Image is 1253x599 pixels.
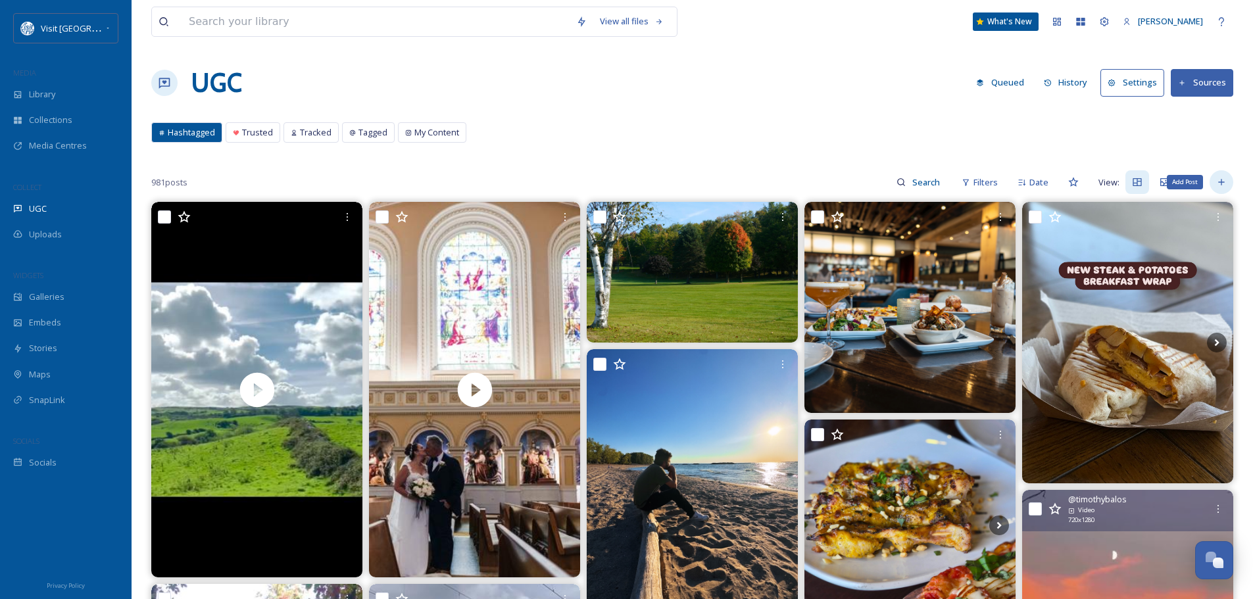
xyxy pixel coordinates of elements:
[29,139,87,152] span: Media Centres
[300,126,332,139] span: Tracked
[587,202,798,343] img: Fall is in the air — Come catch the seasons first colors on the course 🍁🍂 #moundgrovegolfcourse #...
[151,202,362,577] img: thumbnail
[29,394,65,406] span: SnapLink
[1171,69,1233,96] button: Sources
[906,169,948,195] input: Search
[191,63,242,103] a: UGC
[29,316,61,329] span: Embeds
[29,88,55,101] span: Library
[970,70,1031,95] button: Queued
[369,202,580,577] img: thumbnail
[182,7,570,36] input: Search your library
[1037,70,1101,95] a: History
[13,270,43,280] span: WIDGETS
[973,176,998,189] span: Filters
[47,577,85,592] a: Privacy Policy
[1100,69,1164,96] button: Settings
[29,456,57,469] span: Socials
[1078,506,1094,515] span: Video
[29,368,51,381] span: Maps
[1100,69,1171,96] a: Settings
[593,9,670,34] a: View all files
[1037,70,1094,95] button: History
[242,126,273,139] span: Trusted
[1068,493,1127,506] span: @ timothybalos
[41,22,143,34] span: Visit [GEOGRAPHIC_DATA]
[1116,9,1210,34] a: [PERSON_NAME]
[1167,175,1203,189] div: Add Post
[1068,515,1094,525] span: 720 x 1280
[151,202,362,577] video: Go raibh maith agat! #🇮🇪 #erie #ireland #republicofireland #loveireland #emeraldisland wild_rover...
[29,114,72,126] span: Collections
[1098,176,1119,189] span: View:
[151,176,187,189] span: 981 posts
[21,22,34,35] img: download%20%281%29.png
[1029,176,1048,189] span: Date
[29,203,47,215] span: UGC
[804,202,1016,413] img: Just one more day until all of this deliciousness is yours! 🍂✨ Come savor the flavors of our bran...
[414,126,459,139] span: My Content
[47,581,85,590] span: Privacy Policy
[1195,541,1233,579] button: Open Chat
[29,228,62,241] span: Uploads
[13,436,39,446] span: SOCIALS
[13,68,36,78] span: MEDIA
[970,70,1037,95] a: Queued
[168,126,215,139] span: Hashtagged
[358,126,387,139] span: Tagged
[1138,15,1203,27] span: [PERSON_NAME]
[1022,202,1233,483] img: October features! Stop in for a quick lunch or take it home and get cozy on the couch with our co...
[369,202,580,577] video: We love our black and white but sometimes color is the magic -- especially when you live on a Gre...
[13,182,41,192] span: COLLECT
[973,12,1039,31] a: What's New
[29,342,57,354] span: Stories
[29,291,64,303] span: Galleries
